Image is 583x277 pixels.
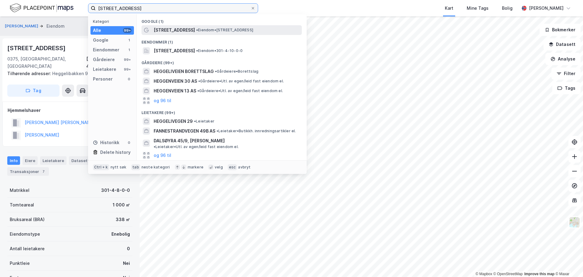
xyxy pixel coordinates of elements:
div: Eiere [22,156,38,165]
div: Leietakere [40,156,66,165]
div: Leietakere (99+) [137,106,307,116]
button: Bokmerker [540,24,581,36]
span: Eiendom • 301-4-10-0-0 [196,48,243,53]
span: Eiendom • [STREET_ADDRESS] [196,28,253,33]
span: Gårdeiere • Utl. av egen/leid fast eiendom el. [197,88,283,93]
div: 338 ㎡ [116,216,130,223]
span: Tilhørende adresser: [7,71,52,76]
div: Leietakere [93,66,116,73]
div: Datasett [69,156,92,165]
span: Leietaker • Butikkh. innredningsartikler el. [216,129,296,133]
div: neste kategori [141,165,170,170]
div: 0375, [GEOGRAPHIC_DATA], [GEOGRAPHIC_DATA] [7,55,86,70]
div: Heggelibakken 9 [7,70,128,77]
div: Kontrollprogram for chat [553,248,583,277]
div: Bruksareal (BRA) [10,216,45,223]
span: Gårdeiere • Borettslag [215,69,258,74]
div: 0 [127,245,130,252]
a: Improve this map [524,272,554,276]
button: Datasett [544,38,581,50]
div: 1 000 ㎡ [113,201,130,209]
span: • [194,119,196,123]
button: og 96 til [154,152,171,159]
div: [PERSON_NAME] [529,5,564,12]
div: Eiendom [46,23,65,30]
div: Punktleie [10,260,30,267]
div: 7 [40,168,46,175]
div: Gårdeiere [93,56,115,63]
div: 99+ [123,67,131,72]
div: velg [215,165,223,170]
span: • [196,48,198,53]
span: • [154,144,155,149]
div: Nei [123,260,130,267]
div: 99+ [123,28,131,33]
span: FANNESTRANDVEGEN 49B AS [154,127,215,135]
div: Ctrl + k [93,164,109,170]
div: 99+ [123,57,131,62]
span: HEGGELIVEIEN BORETTSLAG [154,68,214,75]
div: nytt søk [111,165,127,170]
div: Tomteareal [10,201,34,209]
span: [STREET_ADDRESS] [154,26,195,34]
div: Eiendommer [93,46,119,54]
div: 1 [127,38,131,43]
div: markere [188,165,203,170]
div: Google (1) [137,14,307,25]
div: Kategori [93,19,134,24]
span: Gårdeiere • Utl. av egen/leid fast eiendom el. [198,79,284,84]
span: • [196,28,198,32]
div: 1 [127,47,131,52]
button: og 96 til [154,97,171,104]
div: tab [131,164,140,170]
div: [STREET_ADDRESS] [7,43,67,53]
span: Leietaker [194,119,214,124]
span: • [215,69,217,74]
div: Gårdeiere (99+) [137,56,307,67]
button: Tags [552,82,581,94]
span: DALSØYRA 45/9, [PERSON_NAME] [154,137,225,144]
div: Kart [445,5,453,12]
div: Historikk [93,139,119,146]
button: Filter [551,68,581,80]
div: Enebolig [111,230,130,238]
div: Alle [93,27,101,34]
div: 301-4-8-0-0 [101,187,130,194]
span: • [216,129,218,133]
span: Leietaker • Utl. av egen/leid fast eiendom el. [154,144,239,149]
span: • [197,88,199,93]
div: avbryt [238,165,251,170]
div: Eiendomstype [10,230,40,238]
span: • [198,79,200,83]
div: 0 [127,77,131,81]
button: [PERSON_NAME] [5,23,39,29]
span: [STREET_ADDRESS] [154,47,195,54]
button: Analyse [545,53,581,65]
a: Mapbox [476,272,492,276]
div: Bolig [502,5,513,12]
div: Eiendommer (1) [137,35,307,46]
div: 0 [127,140,131,145]
iframe: Chat Widget [553,248,583,277]
div: Info [7,156,20,165]
div: Delete history [100,149,131,156]
div: esc [228,164,237,170]
input: Søk på adresse, matrikkel, gårdeiere, leietakere eller personer [96,4,251,13]
img: Z [569,216,580,228]
div: Personer [93,75,113,83]
a: OpenStreetMap [493,272,523,276]
span: HEGGELIVEGEN 29 [154,118,193,125]
button: Tag [7,85,60,97]
div: Transaksjoner [7,167,49,176]
div: Antall leietakere [10,245,45,252]
div: Mine Tags [467,5,489,12]
span: HEGGENVEIEN 13 AS [154,87,196,95]
div: Google [93,36,108,44]
div: Hjemmelshaver [8,107,132,114]
span: HEGGENVEIEN 30 AS [154,78,197,85]
img: logo.f888ab2527a4732fd821a326f86c7f29.svg [10,3,73,13]
div: Matrikkel [10,187,29,194]
div: [GEOGRAPHIC_DATA], 4/8 [86,55,132,70]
